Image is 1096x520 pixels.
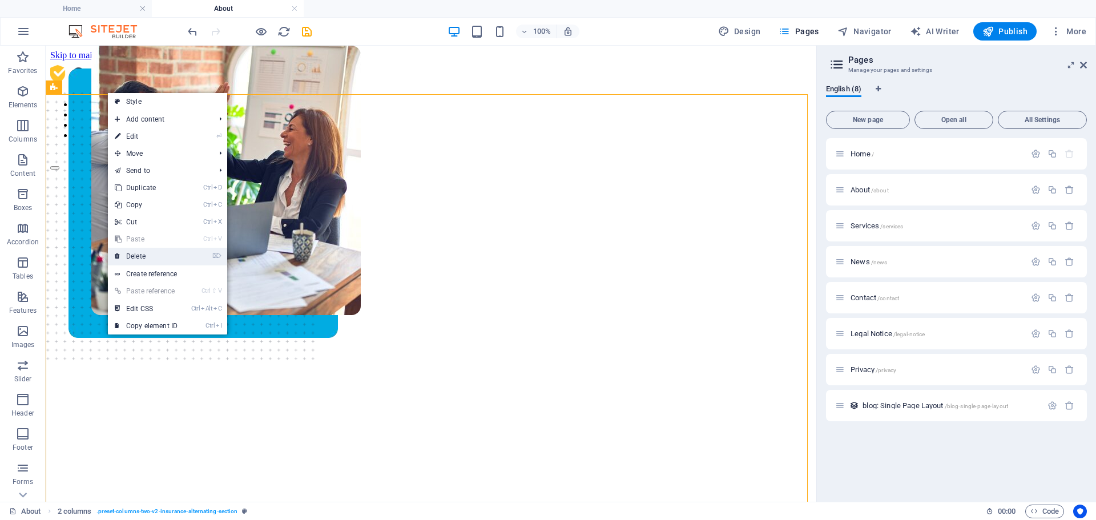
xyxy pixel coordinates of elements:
i: I [216,322,221,329]
div: Duplicate [1047,185,1057,195]
div: Home/ [847,150,1025,158]
div: The startpage cannot be deleted [1065,149,1074,159]
p: Tables [13,272,33,281]
nav: breadcrumb [58,505,248,518]
a: Ctrl⇧VPaste reference [108,283,184,300]
span: Click to open page [851,365,896,374]
span: Click to open page [851,150,874,158]
h3: Manage your pages and settings [848,65,1064,75]
h4: About [152,2,304,15]
button: Design [714,22,765,41]
i: This element is a customizable preset [242,508,247,514]
span: Publish [982,26,1027,37]
p: Forms [13,477,33,486]
span: More [1050,26,1086,37]
a: CtrlVPaste [108,231,184,248]
span: /contact [877,295,899,301]
span: /blog-single-page-layout [945,403,1008,409]
button: save [300,25,313,38]
i: Ctrl [203,235,212,243]
p: Favorites [8,66,37,75]
button: Code [1025,505,1064,518]
span: Click to open page [851,293,899,302]
img: Editor Logo [66,25,151,38]
a: Style [108,93,227,110]
i: Alt [201,305,212,312]
div: Settings [1031,221,1041,231]
button: More [1046,22,1091,41]
span: Pages [779,26,819,37]
div: Settings [1031,365,1041,374]
span: Click to open page [851,329,925,338]
div: Duplicate [1047,293,1057,303]
span: Click to open page [863,401,1008,410]
a: CtrlDDuplicate [108,179,184,196]
a: ⏎Edit [108,128,184,145]
span: Open all [920,116,988,123]
button: All Settings [998,111,1087,129]
div: Remove [1065,365,1074,374]
div: Legal Notice/legal-notice [847,330,1025,337]
h2: Pages [848,55,1087,65]
a: CtrlAltCEdit CSS [108,300,184,317]
h6: 100% [533,25,551,38]
i: Ctrl [191,305,200,312]
div: Remove [1065,185,1074,195]
p: Features [9,306,37,315]
span: . preset-columns-two-v2-insurance-alternating-section [96,505,238,518]
div: About/about [847,186,1025,194]
button: AI Writer [905,22,964,41]
span: /about [871,187,889,194]
div: News/news [847,258,1025,265]
div: Settings [1031,257,1041,267]
button: Navigator [833,22,896,41]
a: ⌦Delete [108,248,184,265]
span: Add content [108,111,210,128]
a: CtrlXCut [108,213,184,231]
i: Ctrl [203,218,212,225]
button: New page [826,111,910,129]
a: Skip to main content [5,5,80,14]
i: ⇧ [212,287,217,295]
div: Remove [1065,329,1074,338]
span: AI Writer [910,26,960,37]
p: Images [11,340,35,349]
span: /privacy [876,367,896,373]
button: reload [277,25,291,38]
i: Ctrl [205,322,215,329]
p: Slider [14,374,32,384]
a: Send to [108,162,210,179]
span: Move [108,145,210,162]
p: Header [11,409,34,418]
button: Pages [774,22,823,41]
button: Usercentrics [1073,505,1087,518]
span: New page [831,116,905,123]
div: Settings [1031,293,1041,303]
div: Duplicate [1047,221,1057,231]
div: This layout is used as a template for all items (e.g. a blog post) of this collection. The conten... [849,401,859,410]
div: Remove [1065,293,1074,303]
a: Create reference [108,265,227,283]
div: Duplicate [1047,257,1057,267]
i: Save (Ctrl+S) [300,25,313,38]
span: : [1006,507,1008,515]
p: Boxes [14,203,33,212]
i: Ctrl [202,287,211,295]
span: Click to select. Double-click to edit [58,505,92,518]
button: 100% [516,25,557,38]
i: X [213,218,221,225]
div: Remove [1065,221,1074,231]
i: ⌦ [212,252,221,260]
button: Click here to leave preview mode and continue editing [254,25,268,38]
span: About [851,186,889,194]
p: Columns [9,135,37,144]
div: Remove [1065,401,1074,410]
div: Contact/contact [847,294,1025,301]
div: Duplicate [1047,149,1057,159]
i: C [213,201,221,208]
p: Footer [13,443,33,452]
span: /legal-notice [893,331,925,337]
div: blog: Single Page Layout/blog-single-page-layout [859,402,1042,409]
div: Settings [1047,401,1057,410]
div: Design (Ctrl+Alt+Y) [714,22,765,41]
